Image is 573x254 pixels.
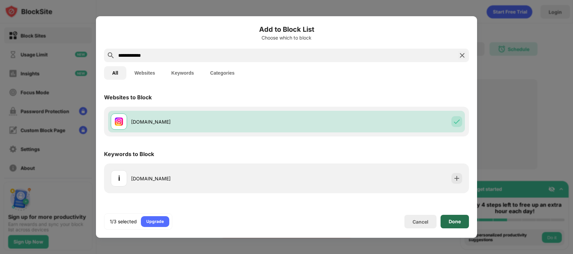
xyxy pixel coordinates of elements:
h6: Add to Block List [104,24,469,34]
div: i [118,173,120,183]
div: Upgrade [146,218,164,225]
div: [DOMAIN_NAME] [131,118,286,125]
button: Categories [202,66,243,80]
img: search-close [458,51,466,59]
img: favicons [115,118,123,126]
img: search.svg [107,51,115,59]
div: 1/3 selected [110,218,137,225]
div: Done [449,219,461,224]
div: Keywords to Block [104,151,154,157]
div: Cancel [413,219,428,225]
div: Websites to Block [104,94,152,101]
div: [DOMAIN_NAME] [131,175,286,182]
button: Keywords [163,66,202,80]
button: All [104,66,126,80]
button: Websites [126,66,163,80]
div: Choose which to block [104,35,469,41]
